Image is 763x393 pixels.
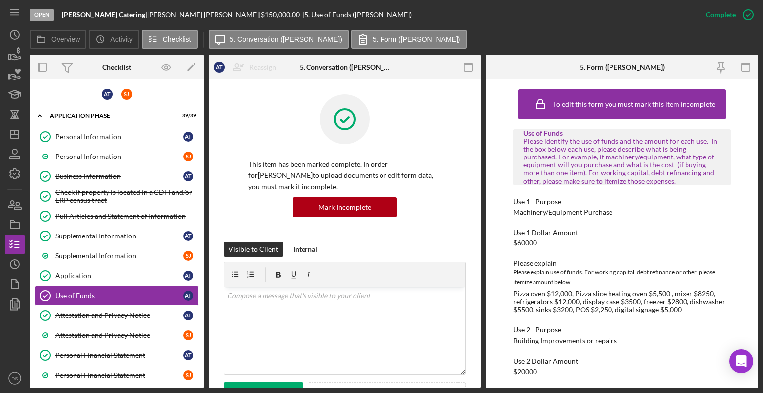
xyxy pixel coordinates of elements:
button: Checklist [142,30,198,49]
div: Open Intercom Messenger [729,349,753,373]
div: Complete [706,5,736,25]
div: Building Improvements or repairs [513,337,617,345]
div: Internal [293,242,317,257]
div: A T [183,291,193,301]
div: Use 2 - Purpose [513,326,731,334]
label: 5. Form ([PERSON_NAME]) [373,35,460,43]
div: A T [183,271,193,281]
div: A T [183,132,193,142]
a: ApplicationAT [35,266,199,286]
button: Mark Incomplete [293,197,397,217]
div: $20000 [513,368,537,376]
div: Supplemental Information [55,252,183,260]
a: Personal Financial StatementSJ [35,365,199,385]
div: A T [183,350,193,360]
div: Use 1 - Purpose [513,198,731,206]
div: Application [55,272,183,280]
button: Overview [30,30,86,49]
div: Please explain [513,259,731,267]
b: [PERSON_NAME] Catering [62,10,145,19]
div: 5. Form ([PERSON_NAME]) [580,63,665,71]
button: 5. Conversation ([PERSON_NAME]) [209,30,349,49]
div: A T [214,62,225,73]
div: | 5. Use of Funds ([PERSON_NAME]) [303,11,412,19]
button: Activity [89,30,139,49]
div: [PERSON_NAME] [PERSON_NAME] | [147,11,261,19]
div: | [62,11,147,19]
div: Use 2 Dollar Amount [513,357,731,365]
div: Machinery/Equipment Purchase [513,208,612,216]
label: Overview [51,35,80,43]
div: Open [30,9,54,21]
button: Complete [696,5,758,25]
button: DS [5,368,25,388]
div: Attestation and Privacy Notice [55,331,183,339]
a: Personal InformationAT [35,127,199,147]
div: A T [183,311,193,320]
div: Supplemental Information [55,232,183,240]
div: Personal Financial Statement [55,351,183,359]
div: Use of Funds [523,129,721,137]
div: S J [121,89,132,100]
a: Business InformationAT [35,166,199,186]
div: Business Information [55,172,183,180]
div: S J [183,330,193,340]
button: Internal [288,242,322,257]
div: Personal Information [55,153,183,160]
div: A T [183,231,193,241]
label: Checklist [163,35,191,43]
div: 39 / 39 [178,113,196,119]
div: $150,000.00 [261,11,303,19]
button: ATReassign [209,57,286,77]
div: S J [183,152,193,161]
div: Application Phase [50,113,171,119]
div: Use of Funds [55,292,183,300]
label: Activity [110,35,132,43]
div: 5. Conversation ([PERSON_NAME]) [300,63,390,71]
div: Mark Incomplete [318,197,371,217]
div: A T [102,89,113,100]
div: Use 1 Dollar Amount [513,229,731,236]
div: Visible to Client [229,242,278,257]
a: Use of FundsAT [35,286,199,306]
div: Pizza oven $12,000, Pizza slice heating oven $5,500 , mixer $8250, refrigerators $12,000, display... [513,290,731,314]
a: Check if property is located in a CDFI and/or ERP census tract [35,186,199,206]
div: A T [183,171,193,181]
p: This item has been marked complete. In order for [PERSON_NAME] to upload documents or edit form d... [248,159,441,192]
div: S J [183,251,193,261]
div: Personal Information [55,133,183,141]
a: Attestation and Privacy NoticeAT [35,306,199,325]
button: 5. Form ([PERSON_NAME]) [351,30,467,49]
div: $60000 [513,239,537,247]
div: Please explain use of funds. For working capital, debt refinance or other, please itemize amount ... [513,267,731,287]
a: Personal InformationSJ [35,147,199,166]
div: S J [183,370,193,380]
div: Please identify the use of funds and the amount for each use. In the box below each use, please d... [523,137,721,185]
a: Attestation and Privacy NoticeSJ [35,325,199,345]
div: Check if property is located in a CDFI and/or ERP census tract [55,188,198,204]
div: Pull Articles and Statement of Information [55,212,198,220]
a: Personal Financial StatementAT [35,345,199,365]
a: Supplemental InformationAT [35,226,199,246]
div: Reassign [249,57,276,77]
text: DS [11,376,18,381]
div: Checklist [102,63,131,71]
div: Attestation and Privacy Notice [55,312,183,319]
a: Pull Articles and Statement of Information [35,206,199,226]
div: Personal Financial Statement [55,371,183,379]
label: 5. Conversation ([PERSON_NAME]) [230,35,342,43]
div: To edit this form you must mark this item incomplete [553,100,715,108]
button: Visible to Client [224,242,283,257]
a: Supplemental InformationSJ [35,246,199,266]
